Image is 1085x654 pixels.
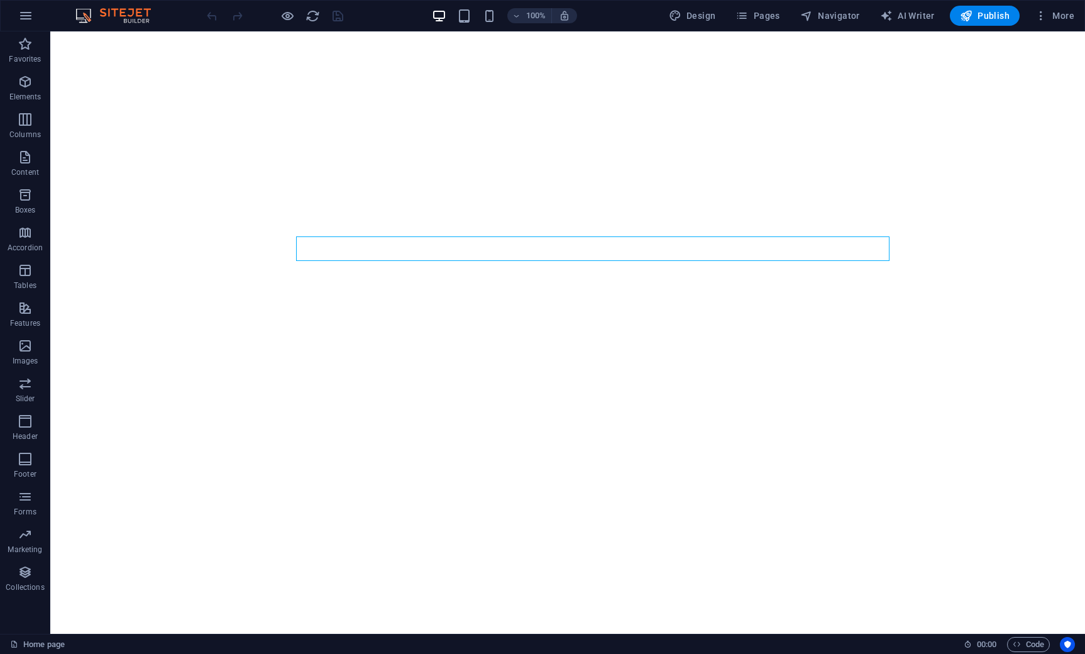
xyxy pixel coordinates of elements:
button: More [1030,6,1079,26]
button: Design [664,6,721,26]
button: Usercentrics [1060,637,1075,652]
div: Design (Ctrl+Alt+Y) [664,6,721,26]
h6: Session time [964,637,997,652]
p: Content [11,167,39,177]
button: 100% [507,8,552,23]
span: Pages [735,9,779,22]
p: Footer [14,469,36,479]
a: Click to cancel selection. Double-click to open Pages [10,637,65,652]
span: AI Writer [880,9,935,22]
button: reload [305,8,320,23]
p: Tables [14,280,36,291]
p: Slider [16,394,35,404]
button: Publish [950,6,1020,26]
button: Navigator [795,6,865,26]
span: Code [1013,637,1044,652]
span: Navigator [800,9,860,22]
img: Editor Logo [72,8,167,23]
button: AI Writer [875,6,940,26]
p: Boxes [15,205,36,215]
span: Publish [960,9,1010,22]
i: On resize automatically adjust zoom level to fit chosen device. [559,10,570,21]
i: Reload page [306,9,320,23]
h6: 100% [526,8,546,23]
p: Features [10,318,40,328]
p: Images [13,356,38,366]
button: Pages [730,6,785,26]
span: 00 00 [977,637,996,652]
p: Accordion [8,243,43,253]
p: Collections [6,582,44,592]
button: Code [1007,637,1050,652]
p: Favorites [9,54,41,64]
p: Forms [14,507,36,517]
span: More [1035,9,1074,22]
span: : [986,640,988,649]
span: Design [669,9,716,22]
p: Header [13,431,38,441]
button: Click here to leave preview mode and continue editing [280,8,295,23]
p: Elements [9,92,41,102]
p: Marketing [8,545,42,555]
p: Columns [9,130,41,140]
